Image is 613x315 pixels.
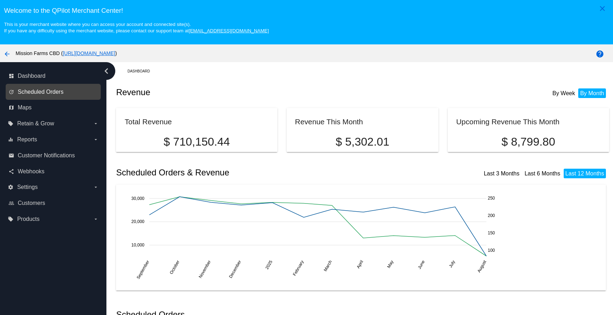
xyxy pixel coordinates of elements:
a: dashboard Dashboard [9,70,99,82]
span: Settings [17,184,38,190]
a: people_outline Customers [9,197,99,209]
a: share Webhooks [9,166,99,177]
i: settings [8,184,13,190]
span: Retain & Grow [17,120,54,127]
i: equalizer [8,137,13,142]
a: Last 3 Months [484,170,520,176]
text: November [198,260,212,279]
text: August [476,259,487,273]
h2: Upcoming Revenue This Month [456,118,559,126]
a: Dashboard [127,66,156,77]
a: map Maps [9,102,99,113]
span: Reports [17,136,37,143]
text: 30,000 [132,196,145,201]
text: October [169,260,181,275]
a: email Customer Notifications [9,150,99,161]
i: update [9,89,14,95]
text: December [228,260,242,279]
i: map [9,105,14,110]
text: 100 [488,248,495,253]
h2: Revenue This Month [295,118,363,126]
text: 2025 [265,259,274,270]
li: By Month [578,88,606,98]
span: Webhooks [18,168,44,175]
span: Customer Notifications [18,152,75,159]
p: $ 8,799.80 [456,135,600,148]
span: Customers [18,200,45,206]
small: This is your merchant website where you can access your account and connected site(s). If you hav... [4,22,269,33]
a: [URL][DOMAIN_NAME] [63,50,115,56]
i: arrow_drop_down [93,216,99,222]
mat-icon: close [598,4,607,13]
i: email [9,153,14,158]
a: Last 6 Months [525,170,560,176]
p: $ 5,302.01 [295,135,430,148]
h2: Revenue [116,87,363,97]
i: arrow_drop_down [93,137,99,142]
text: April [356,260,364,270]
h2: Total Revenue [125,118,172,126]
i: arrow_drop_down [93,121,99,126]
i: arrow_drop_down [93,184,99,190]
span: Maps [18,104,32,111]
a: update Scheduled Orders [9,86,99,98]
text: February [292,260,305,277]
text: May [386,260,394,269]
i: local_offer [8,216,13,222]
span: Products [17,216,39,222]
a: Last 12 Months [565,170,604,176]
li: By Week [551,88,577,98]
span: Scheduled Orders [18,89,63,95]
text: 150 [488,230,495,235]
i: chevron_left [101,65,112,77]
text: 20,000 [132,219,145,224]
span: Dashboard [18,73,45,79]
mat-icon: arrow_back [3,50,11,58]
text: 10,000 [132,243,145,248]
i: local_offer [8,121,13,126]
text: 250 [488,196,495,201]
text: September [136,260,150,280]
i: people_outline [9,200,14,206]
text: March [323,260,333,272]
text: June [417,259,426,270]
h2: Scheduled Orders & Revenue [116,168,363,178]
i: share [9,169,14,174]
h3: Welcome to the QPilot Merchant Center! [4,7,609,15]
text: July [448,260,456,268]
a: [EMAIL_ADDRESS][DOMAIN_NAME] [189,28,269,33]
i: dashboard [9,73,14,79]
text: 200 [488,213,495,218]
mat-icon: help [596,50,604,58]
span: Mission Farms CBD ( ) [16,50,117,56]
p: $ 710,150.44 [125,135,269,148]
